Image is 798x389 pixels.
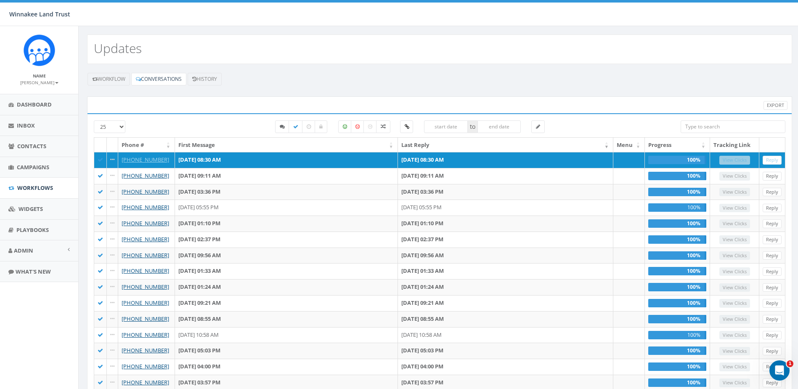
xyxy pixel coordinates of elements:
a: [PHONE_NUMBER] [122,378,169,386]
th: Last Reply: activate to sort column ascending [398,138,613,152]
small: [PERSON_NAME] [20,80,58,85]
div: 100% [648,172,706,180]
div: 100% [648,283,706,291]
div: 100% [648,267,706,275]
td: [DATE] 09:11 AM [175,168,398,184]
a: Workflow [87,73,130,85]
td: [DATE] 01:33 AM [175,263,398,279]
a: [PHONE_NUMBER] [122,346,169,354]
a: [PHONE_NUMBER] [122,203,169,211]
td: [DATE] 03:36 PM [398,184,613,200]
a: Conversations [131,73,186,85]
td: [DATE] 08:30 AM [175,152,398,168]
td: [DATE] 05:55 PM [398,200,613,216]
a: Reply [763,267,782,276]
a: [PHONE_NUMBER] [122,315,169,322]
a: [PHONE_NUMBER] [122,267,169,274]
label: Started [275,120,289,133]
a: Reply [763,156,782,165]
div: 100% [648,331,706,339]
a: Reply [763,172,782,181]
td: [DATE] 09:21 AM [398,295,613,311]
td: [DATE] 05:03 PM [398,343,613,359]
a: [PHONE_NUMBER] [122,251,169,259]
a: [PERSON_NAME] [20,78,58,86]
td: [DATE] 09:11 AM [398,168,613,184]
a: Reply [763,188,782,197]
small: Name [33,73,46,79]
td: [DATE] 03:36 PM [175,184,398,200]
th: Phone #: activate to sort column ascending [118,138,175,152]
th: Tracking Link [710,138,759,152]
div: 100% [648,315,706,323]
a: [PHONE_NUMBER] [122,299,169,306]
a: [PHONE_NUMBER] [122,235,169,243]
a: [PHONE_NUMBER] [122,172,169,179]
a: Reply [763,347,782,356]
input: start date [424,120,468,133]
a: Reply [763,362,782,371]
th: Progress: activate to sort column ascending [645,138,710,152]
span: Widgets [19,205,43,213]
td: [DATE] 02:37 PM [175,232,398,248]
td: [DATE] 01:10 PM [175,216,398,232]
span: Admin [14,247,33,254]
a: Reply [763,378,782,387]
span: Winnakee Land Trust [9,10,70,18]
td: [DATE] 10:58 AM [175,327,398,343]
label: Closed [315,120,327,133]
label: Neutral [363,120,377,133]
td: [DATE] 01:33 AM [398,263,613,279]
h2: Updates [94,41,142,55]
a: [PHONE_NUMBER] [122,283,169,290]
div: 100% [648,203,706,212]
div: 100% [648,346,706,355]
span: Workflows [17,184,53,192]
div: 100% [648,362,706,371]
td: [DATE] 04:00 PM [175,359,398,375]
td: [DATE] 10:58 AM [398,327,613,343]
td: [DATE] 01:24 AM [175,279,398,295]
label: Mixed [376,120,390,133]
td: [DATE] 09:21 AM [175,295,398,311]
span: Inbox [17,122,35,129]
span: What's New [16,268,51,275]
td: [DATE] 04:00 PM [398,359,613,375]
a: Reply [763,331,782,340]
div: 100% [648,188,706,196]
td: [DATE] 02:37 PM [398,232,613,248]
input: Type to search [681,120,785,133]
a: Export [764,101,787,110]
a: Reply [763,315,782,324]
td: [DATE] 08:30 AM [398,152,613,168]
span: to [468,120,477,133]
td: [DATE] 09:56 AM [398,248,613,264]
a: Reply [763,204,782,213]
a: [PHONE_NUMBER] [122,331,169,338]
div: 100% [648,156,706,164]
a: [PHONE_NUMBER] [122,188,169,195]
a: Reply [763,283,782,292]
a: Reply [763,299,782,308]
a: Reply [763,235,782,244]
label: Expired [302,120,315,133]
div: 100% [648,299,706,307]
a: [PHONE_NUMBER] [122,362,169,370]
a: Reply [763,219,782,228]
label: Clicked [400,120,413,133]
td: [DATE] 01:24 AM [398,279,613,295]
td: [DATE] 09:56 AM [175,248,398,264]
span: 1 [787,360,793,367]
span: Campaigns [17,163,49,171]
td: [DATE] 08:55 AM [398,311,613,327]
a: [PHONE_NUMBER] [122,219,169,227]
th: Menu: activate to sort column ascending [613,138,645,152]
label: Completed [289,120,303,133]
div: 100% [648,378,706,387]
label: Negative [351,120,364,133]
iframe: Intercom live chat [769,360,790,381]
a: [PHONE_NUMBER] [122,156,169,163]
label: Positive [338,120,352,133]
td: [DATE] 05:03 PM [175,343,398,359]
div: 100% [648,251,706,260]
